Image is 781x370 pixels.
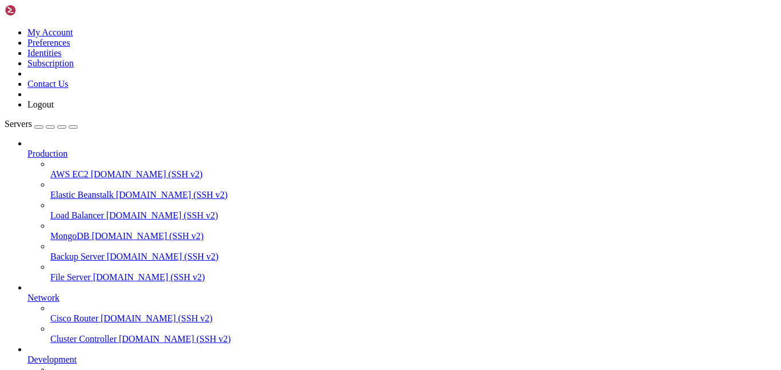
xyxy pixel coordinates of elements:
a: Contact Us [27,79,69,89]
a: Subscription [27,58,74,68]
span: [DOMAIN_NAME] (SSH v2) [101,313,213,323]
a: MongoDB [DOMAIN_NAME] (SSH v2) [50,231,776,241]
li: Load Balancer [DOMAIN_NAME] (SSH v2) [50,200,776,221]
span: [DOMAIN_NAME] (SSH v2) [116,190,228,200]
span: [DOMAIN_NAME] (SSH v2) [91,231,204,241]
a: AWS EC2 [DOMAIN_NAME] (SSH v2) [50,169,776,180]
li: MongoDB [DOMAIN_NAME] (SSH v2) [50,221,776,241]
a: Backup Server [DOMAIN_NAME] (SSH v2) [50,252,776,262]
span: MongoDB [50,231,89,241]
a: Identities [27,48,62,58]
a: File Server [DOMAIN_NAME] (SSH v2) [50,272,776,283]
img: Shellngn [5,5,70,16]
a: Cisco Router [DOMAIN_NAME] (SSH v2) [50,313,776,324]
span: Servers [5,119,32,129]
a: Preferences [27,38,70,47]
span: Load Balancer [50,210,104,220]
li: Backup Server [DOMAIN_NAME] (SSH v2) [50,241,776,262]
span: Cisco Router [50,313,98,323]
span: [DOMAIN_NAME] (SSH v2) [93,272,205,282]
a: Elastic Beanstalk [DOMAIN_NAME] (SSH v2) [50,190,776,200]
span: Production [27,149,67,158]
span: [DOMAIN_NAME] (SSH v2) [107,252,219,261]
a: Load Balancer [DOMAIN_NAME] (SSH v2) [50,210,776,221]
a: Network [27,293,776,303]
span: Backup Server [50,252,105,261]
span: File Server [50,272,91,282]
a: My Account [27,27,73,37]
span: Network [27,293,59,303]
a: Logout [27,100,54,109]
span: Development [27,355,77,364]
a: Production [27,149,776,159]
span: AWS EC2 [50,169,89,179]
li: Cluster Controller [DOMAIN_NAME] (SSH v2) [50,324,776,344]
span: Cluster Controller [50,334,117,344]
span: [DOMAIN_NAME] (SSH v2) [91,169,203,179]
li: Production [27,138,776,283]
li: AWS EC2 [DOMAIN_NAME] (SSH v2) [50,159,776,180]
li: Elastic Beanstalk [DOMAIN_NAME] (SSH v2) [50,180,776,200]
li: Cisco Router [DOMAIN_NAME] (SSH v2) [50,303,776,324]
span: [DOMAIN_NAME] (SSH v2) [119,334,231,344]
a: Servers [5,119,78,129]
span: [DOMAIN_NAME] (SSH v2) [106,210,218,220]
span: Elastic Beanstalk [50,190,114,200]
li: File Server [DOMAIN_NAME] (SSH v2) [50,262,776,283]
a: Cluster Controller [DOMAIN_NAME] (SSH v2) [50,334,776,344]
li: Network [27,283,776,344]
a: Development [27,355,776,365]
